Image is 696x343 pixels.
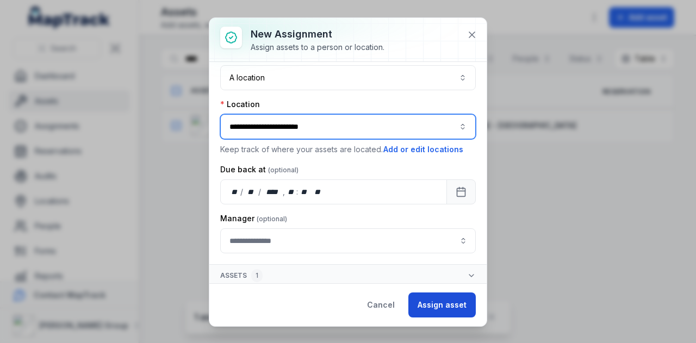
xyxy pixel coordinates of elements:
[220,99,260,110] label: Location
[262,186,282,197] div: year,
[383,144,464,155] button: Add or edit locations
[220,65,476,90] button: A location
[209,265,487,286] button: Assets1
[358,292,404,317] button: Cancel
[220,213,287,224] label: Manager
[296,186,299,197] div: :
[244,186,259,197] div: month,
[220,164,299,175] label: Due back at
[258,186,262,197] div: /
[220,269,263,282] span: Assets
[251,27,384,42] h3: New assignment
[220,144,476,155] p: Keep track of where your assets are located.
[299,186,310,197] div: minute,
[286,186,297,197] div: hour,
[446,179,476,204] button: Calendar
[408,292,476,317] button: Assign asset
[240,186,244,197] div: /
[229,186,240,197] div: day,
[220,228,476,253] input: assignment-add:cf[907ad3fd-eed4-49d8-ad84-d22efbadc5a5]-label
[251,42,384,53] div: Assign assets to a person or location.
[283,186,286,197] div: ,
[251,269,263,282] div: 1
[312,186,324,197] div: am/pm,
